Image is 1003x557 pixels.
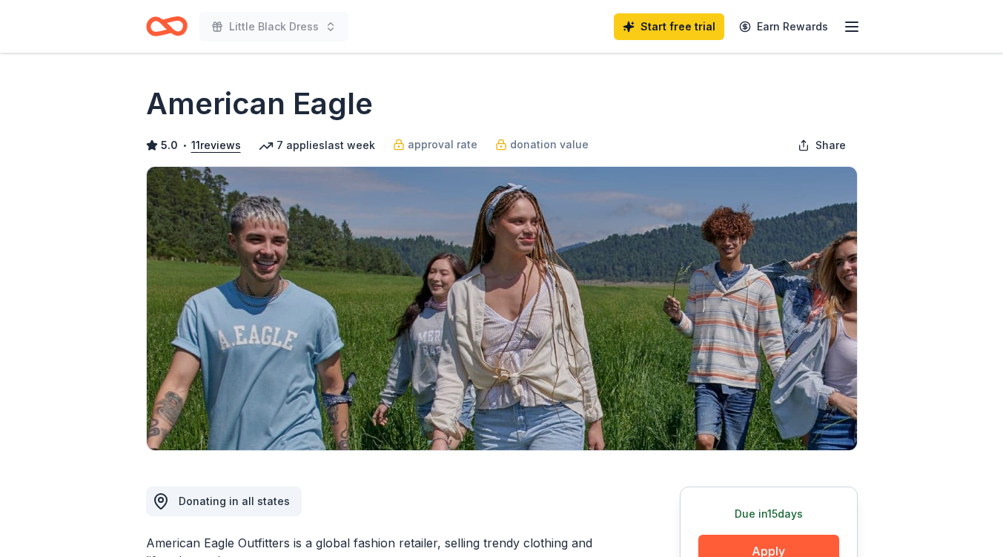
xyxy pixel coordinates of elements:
a: approval rate [393,136,477,154]
span: • [182,139,187,151]
span: approval rate [408,136,477,154]
img: Image for American Eagle [147,167,857,450]
span: Donating in all states [179,495,290,507]
div: 7 applies last week [259,136,375,154]
button: Share [786,131,858,160]
a: donation value [495,136,589,154]
span: Little Black Dress [229,18,319,36]
span: Share [815,136,846,154]
span: donation value [510,136,589,154]
div: Due in 15 days [698,505,839,523]
a: Home [146,9,188,44]
h1: American Eagle [146,83,373,125]
button: Little Black Dress [199,12,348,42]
a: Earn Rewards [730,13,837,40]
span: 5.0 [161,136,178,154]
button: 11reviews [191,136,241,154]
a: Start free trial [614,13,724,40]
